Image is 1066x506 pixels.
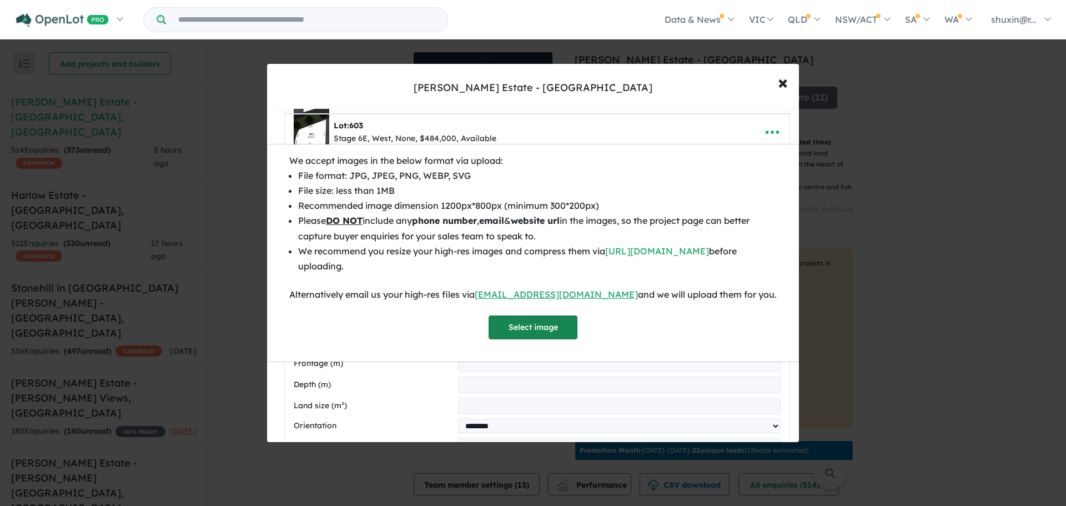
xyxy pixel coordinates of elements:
[16,13,109,27] img: Openlot PRO Logo White
[168,8,445,32] input: Try estate name, suburb, builder or developer
[479,215,504,226] b: email
[326,215,363,226] u: DO NOT
[298,198,777,213] li: Recommended image dimension 1200px*800px (minimum 300*200px)
[991,14,1037,25] span: shuxin@r...
[289,153,777,168] div: We accept images in the below format via upload:
[489,315,577,339] button: Select image
[475,289,638,300] a: [EMAIL_ADDRESS][DOMAIN_NAME]
[298,244,777,274] li: We recommend you resize your high-res images and compress them via before uploading.
[605,246,709,257] a: [URL][DOMAIN_NAME]
[298,213,777,243] li: Please include any , & in the images, so the project page can better capture buyer enquiries for ...
[412,215,477,226] b: phone number
[298,168,777,183] li: File format: JPG, JPEG, PNG, WEBP, SVG
[298,183,777,198] li: File size: less than 1MB
[511,215,560,226] b: website url
[289,287,777,302] div: Alternatively email us your high-res files via and we will upload them for you.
